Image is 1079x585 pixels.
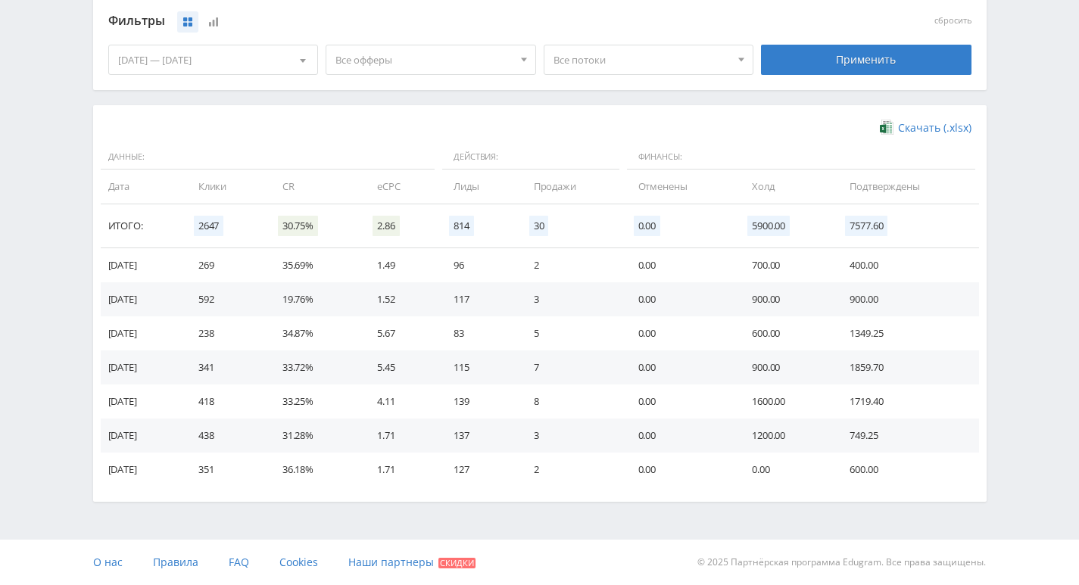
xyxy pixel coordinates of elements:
td: Отменены [623,170,738,204]
span: 30 [529,216,549,236]
td: 5.45 [362,350,438,384]
td: 5 [519,316,623,350]
span: Все потоки [554,45,731,74]
td: 35.69% [267,248,362,282]
a: Наши партнеры Скидки [348,540,476,585]
td: 96 [438,248,518,282]
div: [DATE] — [DATE] [109,45,318,74]
td: 34.87% [267,316,362,350]
td: 33.25% [267,384,362,419]
td: 900.00 [737,350,834,384]
td: 0.00 [737,453,834,487]
span: Скачать (.xlsx) [898,122,971,134]
td: 341 [183,350,267,384]
a: Правила [153,540,198,585]
td: 592 [183,282,267,316]
div: © 2025 Партнёрская программа Edugram. Все права защищены. [547,540,986,585]
td: 600.00 [834,453,978,487]
td: 2 [519,453,623,487]
td: 0.00 [623,248,738,282]
a: FAQ [229,540,249,585]
td: 0.00 [623,419,738,453]
a: О нас [93,540,123,585]
span: Наши партнеры [348,555,434,569]
td: 3 [519,282,623,316]
a: Скачать (.xlsx) [880,120,971,135]
span: 0.00 [634,216,660,236]
span: Данные: [101,145,435,170]
button: сбросить [934,16,971,26]
td: [DATE] [101,282,183,316]
td: 1.71 [362,453,438,487]
td: [DATE] [101,316,183,350]
td: [DATE] [101,384,183,419]
td: 2 [519,248,623,282]
td: 5.67 [362,316,438,350]
span: Скидки [438,558,476,568]
td: 115 [438,350,518,384]
td: 4.11 [362,384,438,419]
td: 33.72% [267,350,362,384]
td: 1.71 [362,419,438,453]
td: 1349.25 [834,316,978,350]
td: 36.18% [267,453,362,487]
td: Итого: [101,204,183,248]
td: CR [267,170,362,204]
td: 1719.40 [834,384,978,419]
td: 31.28% [267,419,362,453]
span: Cookies [279,555,318,569]
td: 0.00 [623,453,738,487]
td: 139 [438,384,518,419]
td: 238 [183,316,267,350]
span: Все офферы [335,45,513,74]
td: Лиды [438,170,518,204]
span: Правила [153,555,198,569]
td: Клики [183,170,267,204]
td: eCPC [362,170,438,204]
td: 700.00 [737,248,834,282]
td: Подтверждены [834,170,978,204]
td: Холд [737,170,834,204]
td: 1200.00 [737,419,834,453]
td: 1.49 [362,248,438,282]
td: 7 [519,350,623,384]
td: 0.00 [623,350,738,384]
td: 351 [183,453,267,487]
td: 0.00 [623,282,738,316]
td: 1859.70 [834,350,978,384]
img: xlsx [880,120,893,135]
span: Финансы: [627,145,975,170]
td: 83 [438,316,518,350]
td: Дата [101,170,183,204]
td: 269 [183,248,267,282]
td: 900.00 [737,282,834,316]
td: 0.00 [623,316,738,350]
div: Применить [761,45,971,75]
td: 117 [438,282,518,316]
span: 30.75% [278,216,318,236]
td: 900.00 [834,282,978,316]
td: 418 [183,384,267,419]
span: Действия: [442,145,619,170]
span: 2.86 [373,216,399,236]
td: 438 [183,419,267,453]
td: 0.00 [623,384,738,419]
span: 5900.00 [747,216,790,236]
a: Cookies [279,540,318,585]
td: 3 [519,419,623,453]
td: 400.00 [834,248,978,282]
span: 2647 [194,216,223,236]
td: 749.25 [834,419,978,453]
td: [DATE] [101,350,183,384]
span: О нас [93,555,123,569]
td: 1.52 [362,282,438,316]
div: Фильтры [108,10,754,33]
td: 137 [438,419,518,453]
span: FAQ [229,555,249,569]
td: [DATE] [101,453,183,487]
td: 600.00 [737,316,834,350]
td: 19.76% [267,282,362,316]
td: 8 [519,384,623,419]
td: [DATE] [101,419,183,453]
td: 127 [438,453,518,487]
